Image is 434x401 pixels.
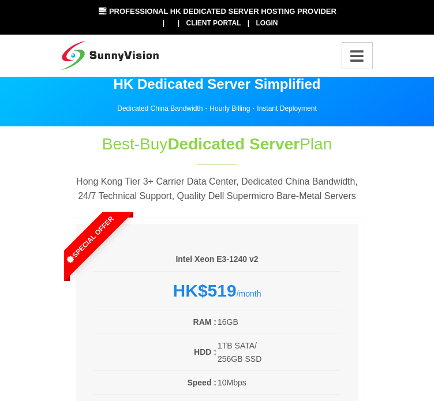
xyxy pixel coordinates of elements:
[167,135,300,153] span: Dedicated Server
[187,378,216,387] b: Speed :
[70,102,364,115] p: Dedicated China Bandwidth・Hourly Billing・Instant Deployment
[163,18,164,29] li: |
[256,19,278,27] a: Login
[178,18,179,29] li: |
[217,339,341,366] td: 1TB SATA/ 256GB SSD
[193,317,216,327] b: RAM :
[173,281,237,300] strong: HK$519
[248,18,249,29] li: |
[61,41,159,70] img: SunnyVision Limited
[93,280,341,301] div: /month
[342,42,373,69] div: Toggle navigation
[70,133,364,155] h1: Best-Buy Plan
[109,7,336,16] span: Professional HK Dedicated Server Hosting Provider
[217,315,341,329] td: 16GB
[186,19,241,27] a: Client Portal
[70,174,364,204] p: Hong Kong Tier 3+ Carrier Data Center, Dedicated China Bandwidth, 24/7 Technical Support, Quality...
[217,376,341,389] td: 10Mbps
[42,192,139,288] span: Special Offer
[93,254,341,265] h6: Intel Xeon E3-1240 v2
[194,347,216,357] b: HDD :
[70,73,364,96] p: HK Dedicated Server Simplified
